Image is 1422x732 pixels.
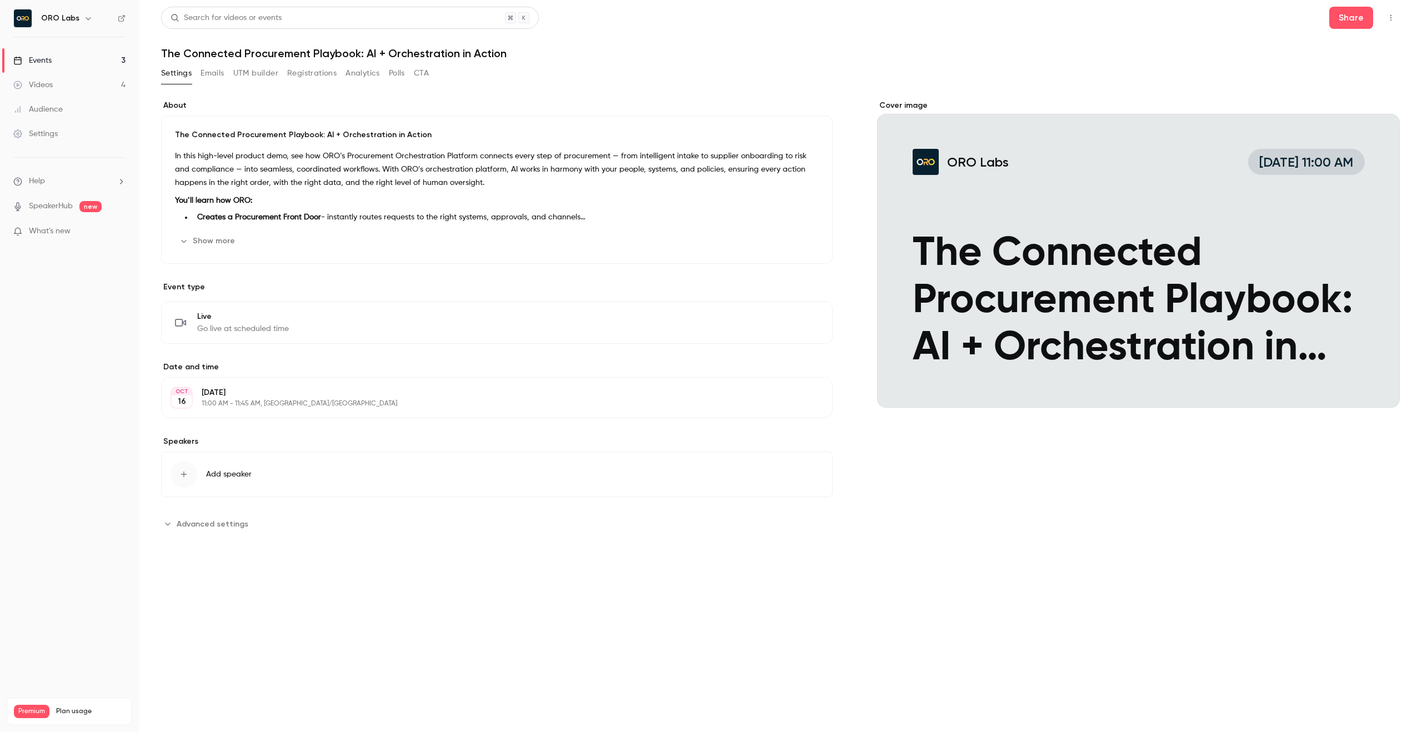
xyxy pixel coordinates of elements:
[177,518,248,530] span: Advanced settings
[13,104,63,115] div: Audience
[161,47,1400,60] h1: The Connected Procurement Playbook: AI + Orchestration in Action
[172,388,192,395] div: OCT
[414,64,429,82] button: CTA
[389,64,405,82] button: Polls
[112,227,126,237] iframe: Noticeable Trigger
[206,469,252,480] span: Add speaker
[1329,7,1373,29] button: Share
[346,64,380,82] button: Analytics
[233,64,278,82] button: UTM builder
[13,79,53,91] div: Videos
[161,515,833,533] section: Advanced settings
[41,13,79,24] h6: ORO Labs
[175,232,242,250] button: Show more
[178,396,186,407] p: 16
[161,282,833,293] p: Event type
[175,129,819,141] p: The Connected Procurement Playbook: AI + Orchestration in Action
[161,64,192,82] button: Settings
[14,9,32,27] img: ORO Labs
[197,323,289,334] span: Go live at scheduled time
[79,201,102,212] span: new
[197,213,321,221] strong: Creates a Procurement Front Door
[13,128,58,139] div: Settings
[161,452,833,497] button: Add speaker
[877,100,1400,111] label: Cover image
[877,100,1400,408] section: Cover image
[193,212,819,223] li: - instantly routes requests to the right systems, approvals, and channels
[29,176,45,187] span: Help
[175,149,819,189] p: In this high-level product demo, see how ORO’s Procurement Orchestration Platform connects every ...
[171,12,282,24] div: Search for videos or events
[161,515,255,533] button: Advanced settings
[56,707,125,716] span: Plan usage
[161,436,833,447] label: Speakers
[201,64,224,82] button: Emails
[161,362,833,373] label: Date and time
[202,387,774,398] p: [DATE]
[161,100,833,111] label: About
[13,55,52,66] div: Events
[175,197,252,204] strong: You’ll learn how ORO:
[197,311,289,322] span: Live
[29,225,71,237] span: What's new
[202,399,774,408] p: 11:00 AM - 11:45 AM, [GEOGRAPHIC_DATA]/[GEOGRAPHIC_DATA]
[14,705,49,718] span: Premium
[29,200,73,212] a: SpeakerHub
[13,176,126,187] li: help-dropdown-opener
[287,64,337,82] button: Registrations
